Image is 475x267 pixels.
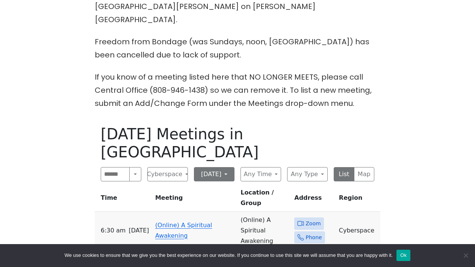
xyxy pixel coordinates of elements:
[306,233,322,242] span: Phone
[237,187,291,212] th: Location / Group
[354,167,375,181] button: Map
[336,187,380,212] th: Region
[462,252,469,259] span: No
[147,167,188,181] button: Cyberspace
[65,252,393,259] span: We use cookies to ensure that we give you the best experience on our website. If you continue to ...
[101,125,374,161] h1: [DATE] Meetings in [GEOGRAPHIC_DATA]
[101,167,130,181] input: Search
[287,167,328,181] button: Any Type
[129,225,149,236] span: [DATE]
[194,167,234,181] button: [DATE]
[129,167,141,181] button: Search
[101,225,126,236] span: 6:30 AM
[334,167,354,181] button: List
[396,250,410,261] button: Ok
[291,187,336,212] th: Address
[237,212,291,250] td: (Online) A Spiritual Awakening
[155,222,212,239] a: (Online) A Spiritual Awakening
[95,187,152,212] th: Time
[241,167,281,181] button: Any Time
[95,35,380,62] p: Freedom from Bondage (was Sundays, noon, [GEOGRAPHIC_DATA]) has been cancelled due to lack of sup...
[306,219,321,228] span: Zoom
[336,212,380,250] td: Cyberspace
[152,187,237,212] th: Meeting
[95,71,380,110] p: If you know of a meeting listed here that NO LONGER MEETS, please call Central Office (808-946-14...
